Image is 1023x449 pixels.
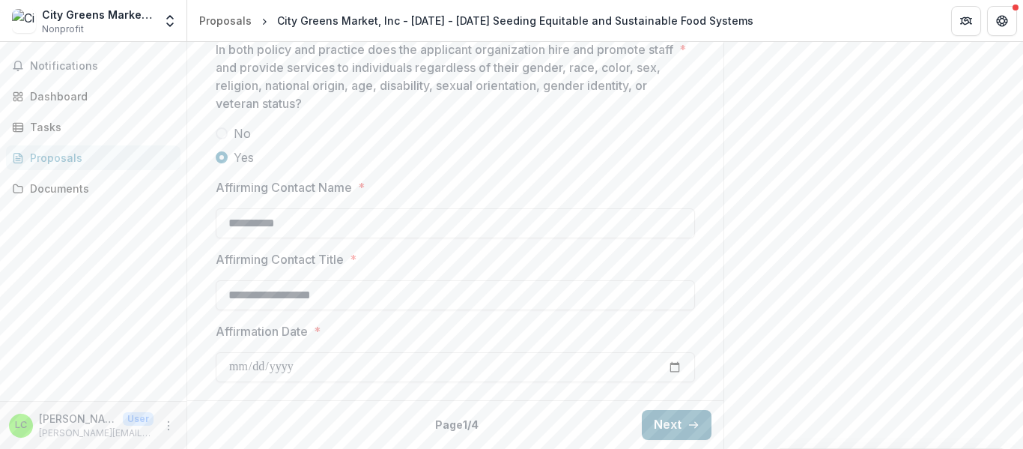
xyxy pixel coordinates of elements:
[6,176,180,201] a: Documents
[277,13,753,28] div: City Greens Market, Inc - [DATE] - [DATE] Seeding Equitable and Sustainable Food Systems
[642,410,711,440] button: Next
[216,322,308,340] p: Affirmation Date
[160,417,177,435] button: More
[12,9,36,33] img: City Greens Market, Inc
[6,115,180,139] a: Tasks
[987,6,1017,36] button: Get Help
[435,417,479,433] p: Page 1 / 4
[30,150,169,166] div: Proposals
[6,145,180,170] a: Proposals
[6,84,180,109] a: Dashboard
[216,178,352,196] p: Affirming Contact Name
[42,7,154,22] div: City Greens Market, Inc
[951,6,981,36] button: Partners
[15,421,27,430] div: Lacy Cagle
[234,148,254,166] span: Yes
[30,88,169,104] div: Dashboard
[216,250,344,268] p: Affirming Contact Title
[30,119,169,135] div: Tasks
[216,40,673,112] p: In both policy and practice does the applicant organization hire and promote staff and provide se...
[39,411,117,427] p: [PERSON_NAME]
[39,427,154,440] p: [PERSON_NAME][EMAIL_ADDRESS][DOMAIN_NAME]
[199,13,252,28] div: Proposals
[234,124,251,142] span: No
[193,10,759,31] nav: breadcrumb
[30,181,169,196] div: Documents
[160,6,180,36] button: Open entity switcher
[42,22,84,36] span: Nonprofit
[193,10,258,31] a: Proposals
[6,54,180,78] button: Notifications
[30,60,174,73] span: Notifications
[123,412,154,426] p: User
